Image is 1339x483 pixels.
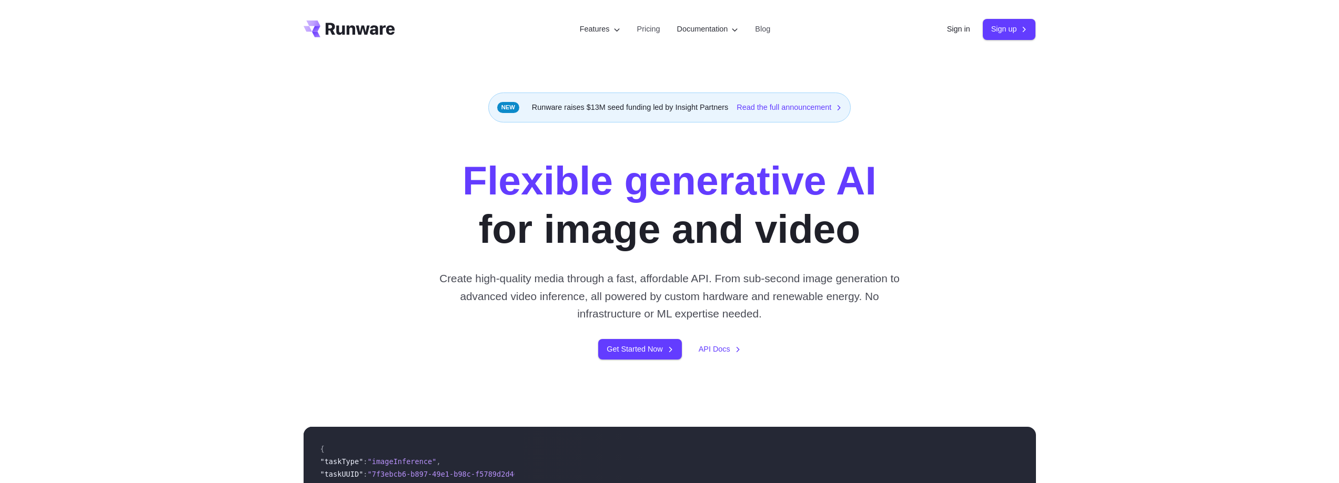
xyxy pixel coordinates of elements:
[677,23,739,35] label: Documentation
[462,156,877,253] h1: for image and video
[737,101,842,114] a: Read the full announcement
[699,343,741,355] a: API Docs
[580,23,620,35] label: Features
[363,457,367,466] span: :
[320,470,364,478] span: "taskUUID"
[755,23,770,35] a: Blog
[320,457,364,466] span: "taskType"
[436,457,440,466] span: ,
[435,270,904,322] p: Create high-quality media through a fast, affordable API. From sub-second image generation to adv...
[488,93,851,122] div: Runware raises $13M seed funding led by Insight Partners
[947,23,970,35] a: Sign in
[304,20,395,37] a: Go to /
[462,158,877,203] strong: Flexible generative AI
[598,339,681,359] a: Get Started Now
[368,457,437,466] span: "imageInference"
[983,19,1036,39] a: Sign up
[320,445,325,453] span: {
[368,470,531,478] span: "7f3ebcb6-b897-49e1-b98c-f5789d2d40d7"
[637,23,660,35] a: Pricing
[363,470,367,478] span: :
